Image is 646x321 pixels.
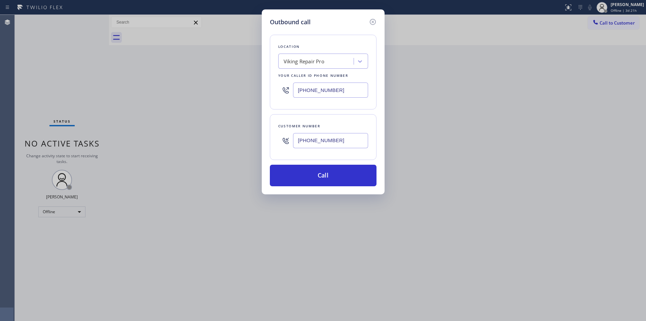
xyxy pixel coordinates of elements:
input: (123) 456-7890 [293,133,368,148]
div: Customer number [278,123,368,130]
button: Call [270,165,376,186]
h5: Outbound call [270,18,311,27]
input: (123) 456-7890 [293,83,368,98]
div: Your caller id phone number [278,72,368,79]
div: Location [278,43,368,50]
div: Viking Repair Pro [284,58,324,65]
